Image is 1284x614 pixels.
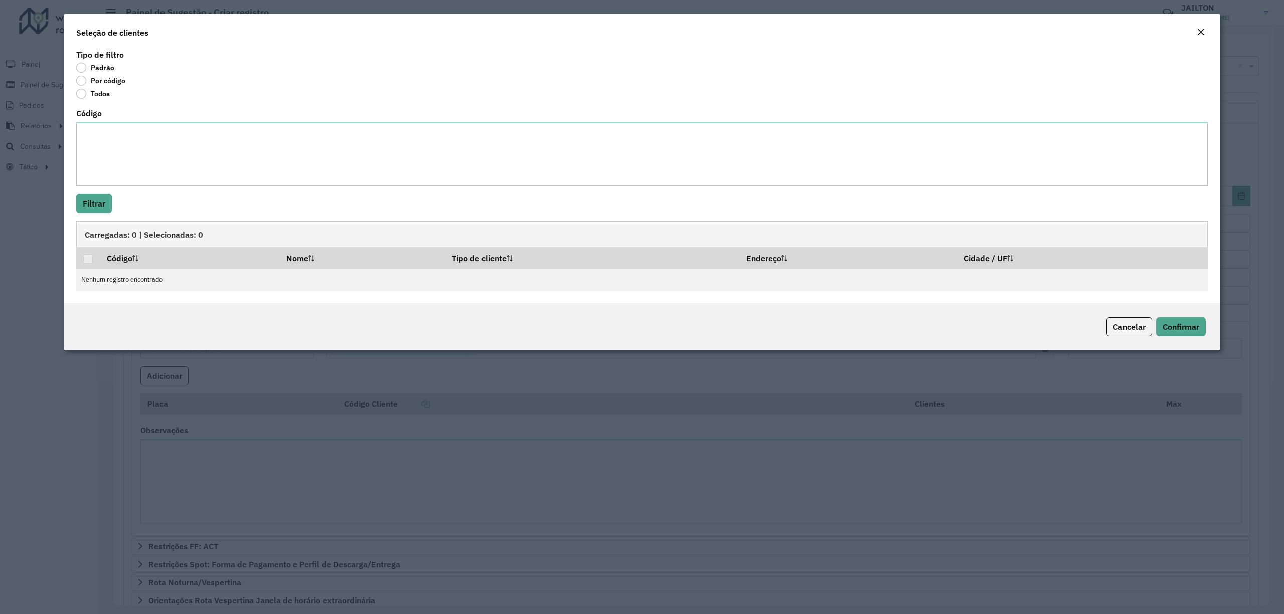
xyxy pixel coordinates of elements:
[100,247,279,268] th: Código
[279,247,445,268] th: Nome
[76,107,102,119] label: Código
[445,247,739,268] th: Tipo de cliente
[76,269,1208,291] td: Nenhum registro encontrado
[76,76,125,86] label: Por código
[76,194,112,213] button: Filtrar
[76,89,110,99] label: Todos
[76,49,124,61] label: Tipo de filtro
[76,27,148,39] h4: Seleção de clientes
[76,63,114,73] label: Padrão
[1106,317,1152,336] button: Cancelar
[1197,28,1205,36] em: Fechar
[1156,317,1206,336] button: Confirmar
[956,247,1207,268] th: Cidade / UF
[76,221,1208,247] div: Carregadas: 0 | Selecionadas: 0
[1194,26,1208,39] button: Close
[1113,322,1146,332] span: Cancelar
[739,247,956,268] th: Endereço
[1163,322,1199,332] span: Confirmar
